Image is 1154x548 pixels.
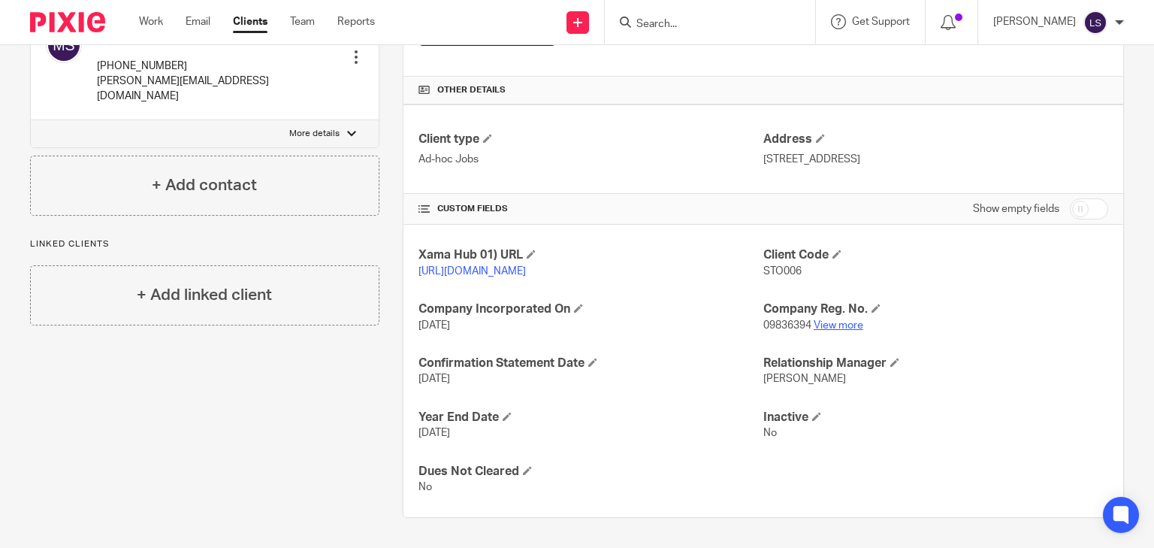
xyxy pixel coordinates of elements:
h4: Client type [418,132,763,147]
p: [PHONE_NUMBER] [97,59,322,74]
a: View more [814,320,863,331]
a: Work [139,14,163,29]
a: [URL][DOMAIN_NAME] [418,266,526,277]
span: No [418,482,432,492]
p: Linked clients [30,238,379,250]
h4: Year End Date [418,410,763,425]
h4: + Add linked client [137,283,272,307]
h4: Company Reg. No. [763,301,1108,317]
h4: + Add contact [152,174,257,197]
span: No [763,428,777,438]
p: [PERSON_NAME][EMAIL_ADDRESS][DOMAIN_NAME] [97,74,322,104]
img: svg%3E [1083,11,1107,35]
h4: Company Incorporated On [418,301,763,317]
h4: CUSTOM FIELDS [418,203,763,215]
h4: Relationship Manager [763,356,1108,371]
span: STO006 [763,266,802,277]
span: [DATE] [418,374,450,384]
h4: Dues Not Cleared [418,464,763,480]
span: 09836394 [763,320,811,331]
span: [DATE] [418,428,450,438]
span: Other details [437,84,506,96]
h4: Address [763,132,1108,147]
h4: Confirmation Statement Date [418,356,763,371]
p: More details [289,128,340,140]
label: Show empty fields [973,201,1059,216]
a: Clients [233,14,267,29]
span: [PERSON_NAME] [763,374,846,384]
h4: Inactive [763,410,1108,425]
span: [DATE] [418,320,450,331]
a: Reports [337,14,375,29]
input: Search [635,18,770,32]
span: Get Support [852,17,910,27]
h4: Client Code [763,247,1108,263]
a: Team [290,14,315,29]
a: Email [186,14,210,29]
p: Ad-hoc Jobs [418,152,763,167]
p: [PERSON_NAME] [993,14,1076,29]
p: [STREET_ADDRESS] [763,152,1108,167]
img: svg%3E [46,27,82,63]
img: Pixie [30,12,105,32]
h4: Xama Hub 01) URL [418,247,763,263]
